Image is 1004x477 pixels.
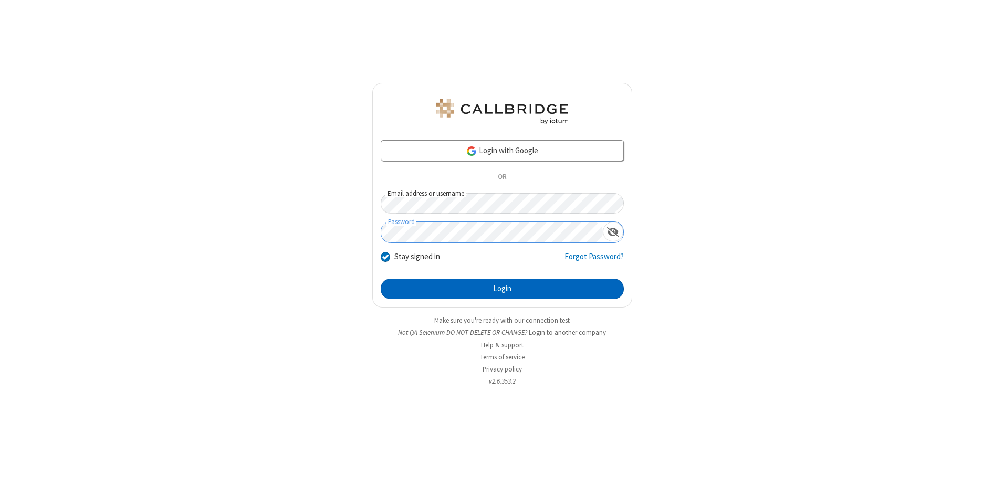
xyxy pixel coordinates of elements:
button: Login to another company [529,327,606,337]
a: Help & support [481,341,524,349]
a: Forgot Password? [564,251,624,271]
a: Login with Google [381,140,624,161]
span: OR [494,170,510,185]
div: Show password [603,222,623,241]
img: QA Selenium DO NOT DELETE OR CHANGE [434,99,570,124]
li: Not QA Selenium DO NOT DELETE OR CHANGE? [372,327,632,337]
a: Privacy policy [483,365,522,374]
img: google-icon.png [466,145,477,157]
li: v2.6.353.2 [372,376,632,386]
a: Terms of service [480,353,525,362]
label: Stay signed in [394,251,440,263]
input: Password [381,222,603,242]
input: Email address or username [381,193,624,214]
a: Make sure you're ready with our connection test [434,316,570,325]
button: Login [381,279,624,300]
